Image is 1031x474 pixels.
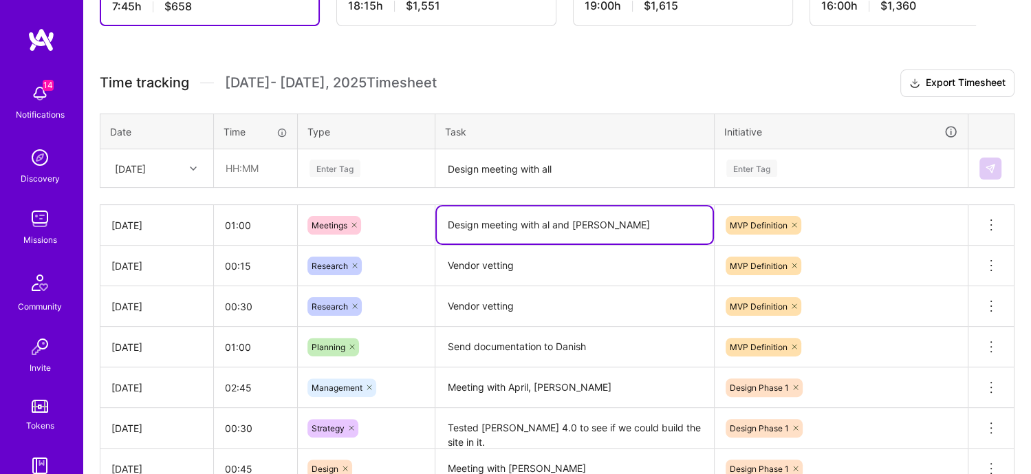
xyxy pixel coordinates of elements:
button: Export Timesheet [900,69,1014,97]
span: [DATE] - [DATE] , 2025 Timesheet [225,74,437,91]
span: 14 [43,80,54,91]
i: icon Chevron [190,165,197,172]
img: Submit [985,163,996,174]
th: Date [100,114,214,149]
span: Design Phase 1 [730,383,789,393]
textarea: Vendor vetting [437,288,713,325]
div: [DATE] [115,161,146,175]
input: HH:MM [214,248,297,284]
span: MVP Definition [730,342,788,352]
div: Invite [30,360,51,375]
span: MVP Definition [730,261,788,271]
div: Notifications [16,107,65,122]
span: Management [312,383,362,393]
input: HH:MM [214,329,297,365]
div: Time [224,125,287,139]
div: [DATE] [111,299,202,314]
img: bell [26,80,54,107]
input: HH:MM [214,288,297,325]
img: tokens [32,400,48,413]
img: teamwork [26,205,54,233]
span: MVP Definition [730,301,788,312]
input: HH:MM [214,369,297,406]
img: discovery [26,144,54,171]
span: Strategy [312,423,345,433]
textarea: Tested [PERSON_NAME] 4.0 to see if we could build the site in it. [437,409,713,447]
div: Discovery [21,171,60,186]
div: Enter Tag [726,158,777,179]
div: [DATE] [111,421,202,435]
textarea: Design meeting with al and [PERSON_NAME] [437,206,713,244]
img: logo [28,28,55,52]
div: Community [18,299,62,314]
span: Research [312,261,348,271]
span: Time tracking [100,74,189,91]
input: HH:MM [214,207,297,244]
input: HH:MM [214,410,297,446]
th: Task [435,114,715,149]
span: Design Phase 1 [730,464,789,474]
i: icon Download [909,76,920,91]
div: [DATE] [111,218,202,233]
div: Initiative [724,124,958,140]
div: [DATE] [111,259,202,273]
span: Research [312,301,348,312]
div: Tokens [26,418,54,433]
span: Planning [312,342,345,352]
span: Design Phase 1 [730,423,789,433]
span: Design [312,464,338,474]
div: [DATE] [111,340,202,354]
textarea: Meeting with April, [PERSON_NAME] [437,369,713,407]
div: [DATE] [111,380,202,395]
input: HH:MM [215,150,296,186]
textarea: Vendor vetting [437,247,713,285]
img: Invite [26,333,54,360]
span: MVP Definition [730,220,788,230]
span: Meetings [312,220,347,230]
div: Enter Tag [310,158,360,179]
th: Type [298,114,435,149]
textarea: Send documentation to Danish [437,328,713,366]
div: Missions [23,233,57,247]
img: Community [23,266,56,299]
